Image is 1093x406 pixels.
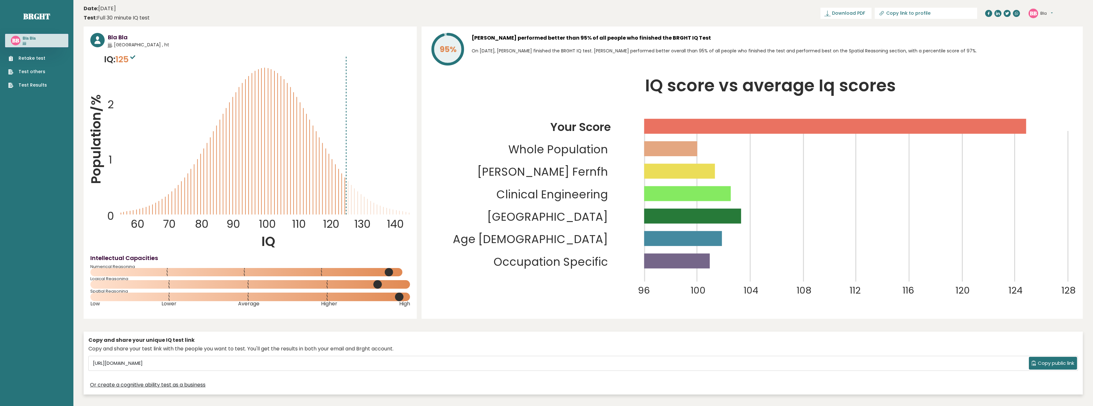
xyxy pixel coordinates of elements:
[131,216,144,232] tspan: 60
[645,74,896,97] tspan: IQ score vs average Iq scores
[84,5,116,12] time: [DATE]
[259,216,276,232] tspan: 100
[163,216,176,232] tspan: 70
[90,254,410,262] h4: Intellectual Capacities
[195,216,208,232] tspan: 80
[399,303,410,305] span: High
[1038,360,1074,367] span: Copy public link
[8,82,47,88] a: Test Results
[108,97,114,112] tspan: 2
[550,119,611,135] tspan: Your Score
[820,8,872,19] a: Download PDF
[387,216,404,232] tspan: 140
[744,284,758,297] tspan: 104
[109,152,112,167] tspan: 1
[1030,9,1037,17] text: BB
[90,265,410,268] span: Numerical Reasoning
[84,14,97,21] b: Test:
[1008,284,1022,297] tspan: 124
[23,36,36,41] h3: Bla Bla
[1029,357,1077,370] button: Copy public link
[487,209,608,225] tspan: [GEOGRAPHIC_DATA]
[8,55,47,62] a: Retake test
[84,5,98,12] b: Date:
[90,278,410,280] span: Logical Reasoning
[477,164,608,180] tspan: [PERSON_NAME] Fernfh
[23,41,36,46] p: jjjj
[496,187,608,202] tspan: Clinical Engineering
[90,290,410,293] span: Spatial Reasoning
[440,44,457,55] tspan: 95%
[321,303,337,305] span: Higher
[23,11,50,21] a: Brght
[691,284,706,297] tspan: 100
[90,381,206,389] a: Or create a cognitive ability test as a business
[508,142,608,157] tspan: Whole Population
[493,254,608,270] tspan: Occupation Specific
[323,216,339,232] tspan: 120
[116,53,137,65] span: 125
[161,303,176,305] span: Lower
[472,33,1076,43] h3: [PERSON_NAME] performed better than 95% of all people who finished the BRGHT IQ Test
[955,284,970,297] tspan: 120
[108,33,410,42] h3: Bla Bla
[227,216,240,232] tspan: 90
[292,216,306,232] tspan: 110
[1061,284,1076,297] tspan: 128
[238,303,259,305] span: Average
[850,284,861,297] tspan: 112
[261,232,275,250] tspan: IQ
[12,37,19,44] text: BB
[88,345,1078,353] div: Copy and share your test link with the people you want to test. You'll get the results in both yo...
[104,53,137,66] p: IQ:
[107,208,114,224] tspan: 0
[453,232,608,247] tspan: Age [DEMOGRAPHIC_DATA]
[87,94,105,184] tspan: Population/%
[902,284,914,297] tspan: 116
[354,216,371,232] tspan: 130
[832,10,865,17] span: Download PDF
[8,68,47,75] a: Test others
[472,46,1076,55] p: On [DATE], [PERSON_NAME] finished the BRGHT IQ test. [PERSON_NAME] performed better overall than ...
[638,284,650,297] tspan: 96
[90,303,100,305] span: Low
[88,336,1078,344] div: Copy and share your unique IQ test link
[1040,10,1053,17] button: Bla
[84,14,150,22] div: Full 30 minute IQ test
[797,284,812,297] tspan: 108
[108,42,410,48] span: jjjj, [GEOGRAPHIC_DATA] , ht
